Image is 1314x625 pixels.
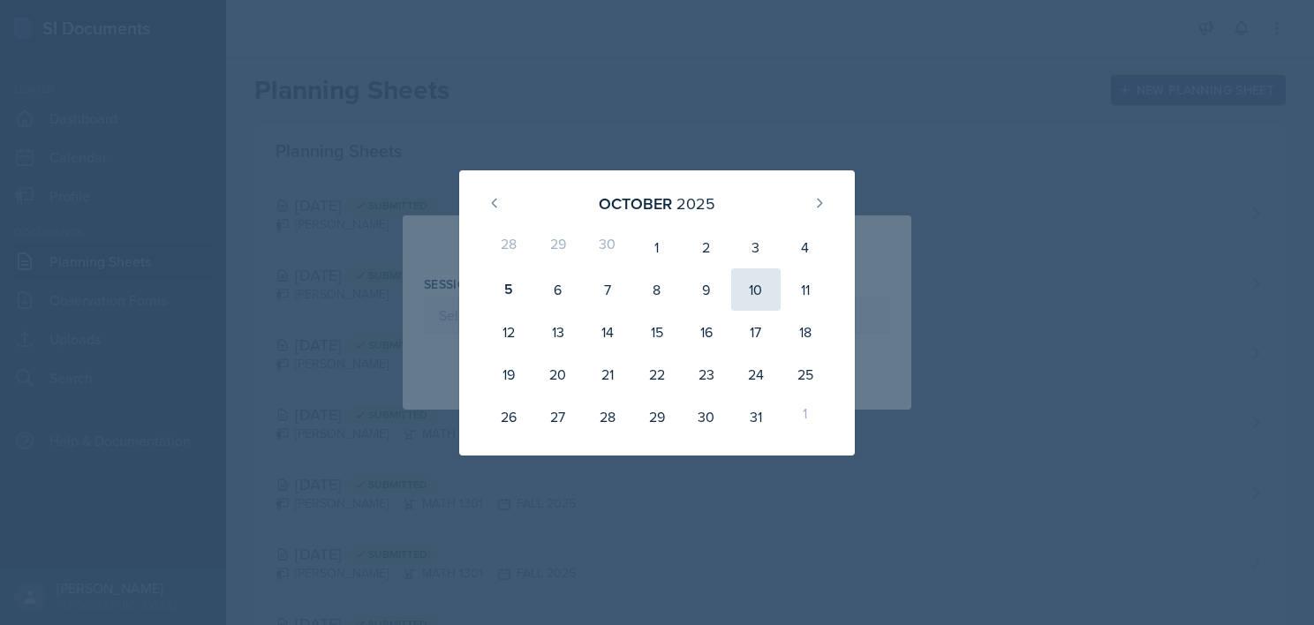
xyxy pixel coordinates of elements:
div: 29 [632,395,682,438]
div: 10 [731,268,781,311]
div: 28 [484,226,533,268]
div: 2025 [676,192,715,215]
div: 19 [484,353,533,395]
div: October [599,192,672,215]
div: 7 [583,268,632,311]
div: 17 [731,311,781,353]
div: 6 [533,268,583,311]
div: 22 [632,353,682,395]
div: 4 [781,226,830,268]
div: 9 [682,268,731,311]
div: 14 [583,311,632,353]
div: 1 [632,226,682,268]
div: 29 [533,226,583,268]
div: 28 [583,395,632,438]
div: 31 [731,395,781,438]
div: 12 [484,311,533,353]
div: 2 [682,226,731,268]
div: 21 [583,353,632,395]
div: 20 [533,353,583,395]
div: 11 [781,268,830,311]
div: 16 [682,311,731,353]
div: 24 [731,353,781,395]
div: 30 [583,226,632,268]
div: 23 [682,353,731,395]
div: 27 [533,395,583,438]
div: 26 [484,395,533,438]
div: 8 [632,268,682,311]
div: 3 [731,226,781,268]
div: 15 [632,311,682,353]
div: 18 [781,311,830,353]
div: 5 [484,268,533,311]
div: 30 [682,395,731,438]
div: 1 [781,395,830,438]
div: 25 [781,353,830,395]
div: 13 [533,311,583,353]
